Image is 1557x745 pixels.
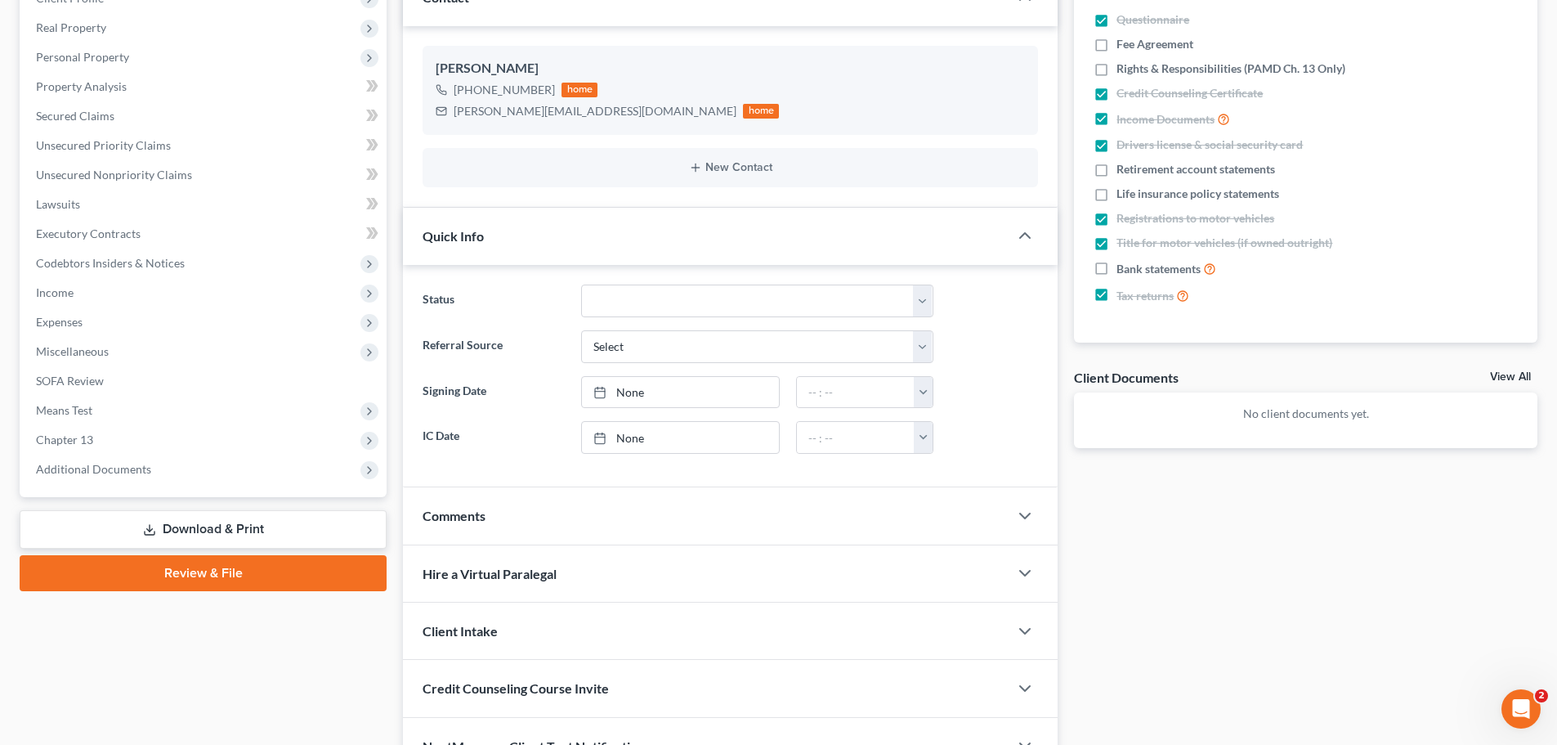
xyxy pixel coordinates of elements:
span: Comments [423,508,485,523]
input: -- : -- [797,377,915,408]
span: Additional Documents [36,462,151,476]
span: Retirement account statements [1116,161,1275,177]
span: Credit Counseling Course Invite [423,680,609,696]
a: View All [1490,371,1531,383]
a: Executory Contracts [23,219,387,249]
span: Tax returns [1116,288,1174,304]
iframe: Intercom live chat [1501,689,1541,729]
span: Life insurance policy statements [1116,186,1279,202]
span: Real Property [36,20,106,34]
span: Codebtors Insiders & Notices [36,256,185,270]
div: [PERSON_NAME][EMAIL_ADDRESS][DOMAIN_NAME] [454,103,736,119]
span: Title for motor vehicles (if owned outright) [1116,235,1332,251]
span: Lawsuits [36,197,80,211]
div: [PERSON_NAME] [436,59,1025,79]
span: Bank statements [1116,261,1201,277]
span: 2 [1535,689,1548,702]
span: Quick Info [423,228,484,244]
a: Lawsuits [23,190,387,219]
span: Drivers license & social security card [1116,137,1303,153]
a: Review & File [20,555,387,591]
label: Signing Date [414,376,572,409]
a: Download & Print [20,510,387,549]
a: Unsecured Nonpriority Claims [23,160,387,190]
span: Client Intake [423,623,498,639]
div: [PHONE_NUMBER] [454,82,555,98]
span: Chapter 13 [36,433,93,447]
span: Unsecured Priority Claims [36,138,171,152]
button: New Contact [436,161,1025,174]
span: Expenses [36,315,83,329]
span: Fee Agreement [1116,36,1193,52]
div: home [562,83,597,97]
span: Credit Counseling Certificate [1116,85,1263,101]
span: Hire a Virtual Paralegal [423,566,557,581]
span: SOFA Review [36,374,104,388]
span: Secured Claims [36,109,114,123]
div: home [743,104,779,119]
span: Questionnaire [1116,11,1189,28]
span: Registrations to motor vehicles [1116,210,1274,227]
input: -- : -- [797,422,915,453]
span: Means Test [36,403,92,417]
span: Unsecured Nonpriority Claims [36,168,192,182]
a: Secured Claims [23,101,387,131]
span: Income Documents [1116,111,1215,128]
a: Unsecured Priority Claims [23,131,387,160]
span: Personal Property [36,50,129,64]
a: None [582,377,779,408]
a: Property Analysis [23,72,387,101]
label: Status [414,285,572,317]
a: SOFA Review [23,366,387,396]
label: IC Date [414,421,572,454]
span: Miscellaneous [36,344,109,358]
span: Executory Contracts [36,227,141,240]
span: Property Analysis [36,79,127,93]
div: Client Documents [1074,369,1179,386]
p: No client documents yet. [1087,406,1524,422]
span: Income [36,285,74,299]
label: Referral Source [414,330,572,363]
span: Rights & Responsibilities (PAMD Ch. 13 Only) [1116,61,1345,77]
a: None [582,422,779,453]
